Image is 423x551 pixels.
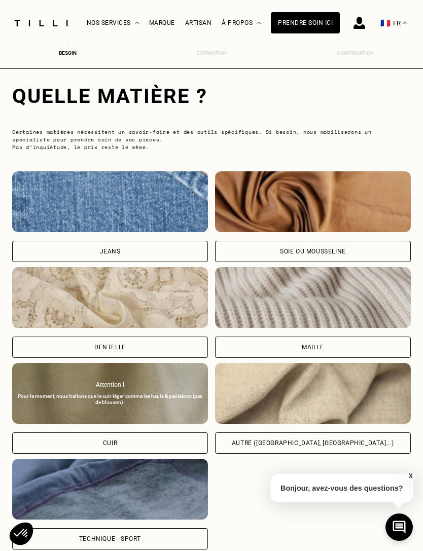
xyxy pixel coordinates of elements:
div: À propos [222,1,261,46]
div: Cuir [103,440,117,446]
div: Soie ou mousseline [280,248,346,254]
div: Quelle matière ? [12,84,411,108]
div: Pour le moment, nous traitons que le cuir léger comme les hauts & pantalons (pas de blouson). [17,393,203,406]
img: Menu déroulant [135,22,139,24]
div: Autre ([GEOGRAPHIC_DATA], [GEOGRAPHIC_DATA]...) [232,440,394,446]
div: Besoin [48,50,88,56]
a: Prendre soin ici [271,12,340,33]
img: Menu déroulant à propos [257,22,261,24]
div: Nos services [87,1,139,46]
div: Jeans [100,248,121,254]
p: Bonjour, avez-vous des questions? [270,474,413,502]
div: Technique - Sport [79,536,141,542]
img: Tilli retouche vos vêtements en Technique - Sport [12,459,208,520]
div: Confirmation [335,50,375,56]
div: Estimation [191,50,232,56]
img: Tilli retouche vos vêtements en Maille [215,267,411,328]
a: Marque [149,19,175,26]
img: Logo du service de couturière Tilli [11,20,72,26]
button: 🇫🇷 FR [375,1,412,46]
img: Tilli retouche vos vêtements en Autre (coton, jersey...) [215,363,411,424]
p: Certaines matières nécessitent un savoir-faire et des outils spécifiques. Si besoin, nous mobilis... [12,128,411,151]
img: menu déroulant [403,22,407,24]
div: Dentelle [94,344,126,350]
img: Tilli retouche vos vêtements en Dentelle [12,267,208,328]
button: X [405,470,415,482]
div: Maille [302,344,324,350]
a: Artisan [185,19,212,26]
img: Tilli retouche vos vêtements en Soie ou mousseline [215,171,411,232]
img: icône connexion [354,17,365,29]
img: Tilli retouche vos vêtements en Jeans [12,171,208,232]
span: 🇫🇷 [380,18,391,28]
div: Attention ! [17,381,203,388]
